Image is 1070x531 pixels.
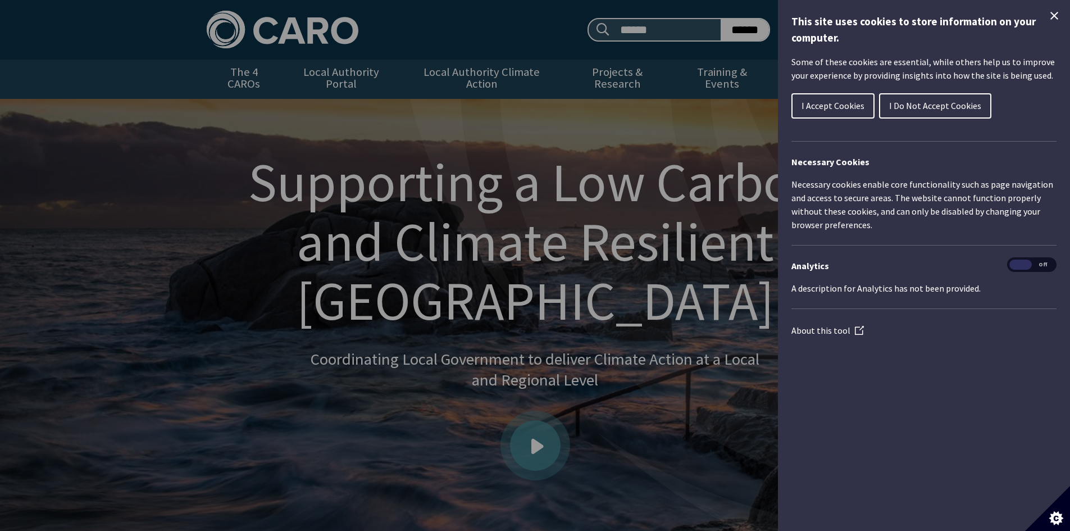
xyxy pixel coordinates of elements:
[791,325,864,336] a: About this tool
[791,13,1057,46] h1: This site uses cookies to store information on your computer.
[802,100,864,111] span: I Accept Cookies
[1009,260,1032,270] span: On
[889,100,981,111] span: I Do Not Accept Cookies
[791,259,1057,273] h3: Analytics
[791,282,1057,295] p: A description for Analytics has not been provided.
[1025,486,1070,531] button: Set cookie preferences
[879,93,991,119] button: I Do Not Accept Cookies
[791,178,1057,232] p: Necessary cookies enable core functionality such as page navigation and access to secure areas. T...
[1048,9,1061,22] button: Close Cookie Control
[1032,260,1054,270] span: Off
[791,155,1057,169] h2: Necessary Cookies
[791,55,1057,82] p: Some of these cookies are essential, while others help us to improve your experience by providing...
[791,93,875,119] button: I Accept Cookies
